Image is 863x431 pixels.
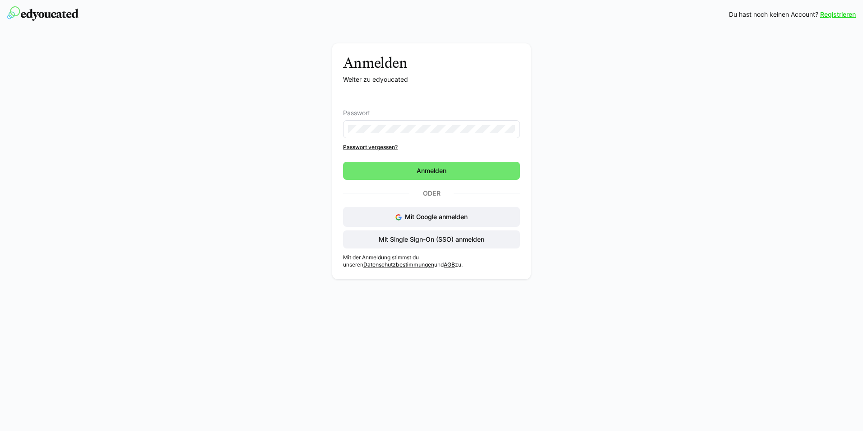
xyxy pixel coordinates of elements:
[343,75,520,84] p: Weiter zu edyoucated
[343,254,520,268] p: Mit der Anmeldung stimmst du unseren und zu.
[444,261,455,268] a: AGB
[343,144,520,151] a: Passwort vergessen?
[343,162,520,180] button: Anmelden
[377,235,486,244] span: Mit Single Sign-On (SSO) anmelden
[343,230,520,248] button: Mit Single Sign-On (SSO) anmelden
[343,109,370,117] span: Passwort
[343,54,520,71] h3: Anmelden
[405,213,468,220] span: Mit Google anmelden
[7,6,79,21] img: edyoucated
[409,187,454,200] p: Oder
[343,207,520,227] button: Mit Google anmelden
[820,10,856,19] a: Registrieren
[415,166,448,175] span: Anmelden
[729,10,818,19] span: Du hast noch keinen Account?
[363,261,434,268] a: Datenschutzbestimmungen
